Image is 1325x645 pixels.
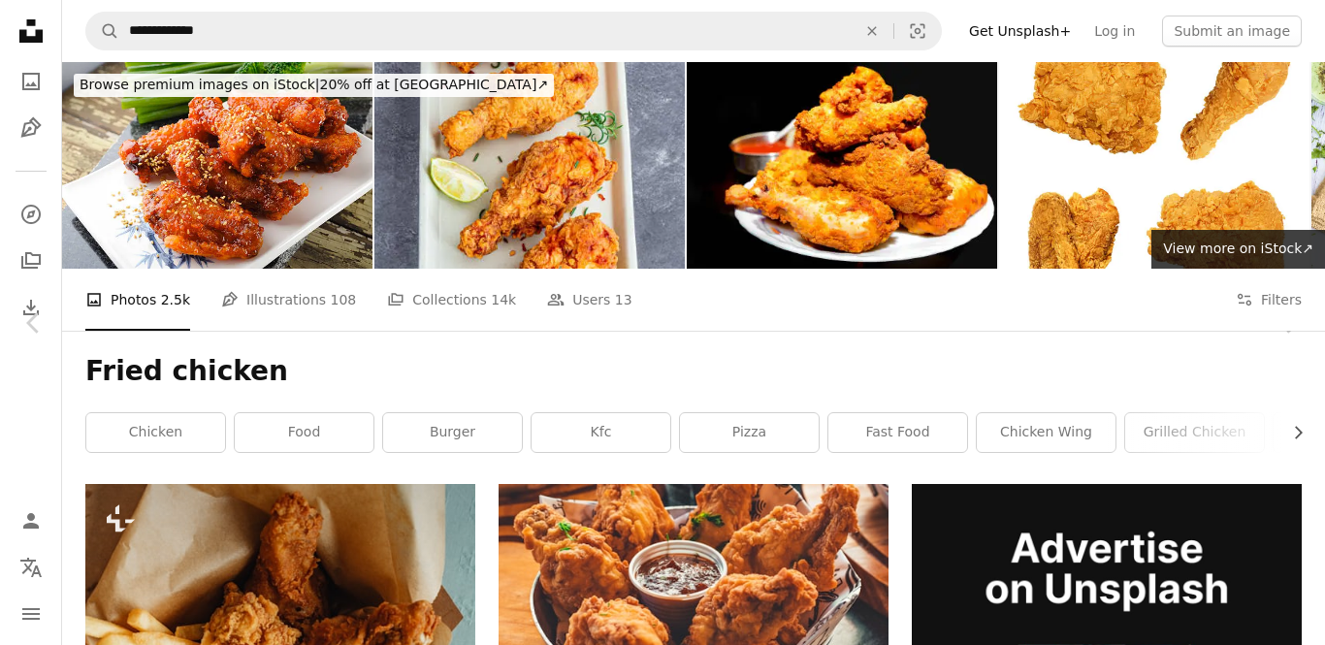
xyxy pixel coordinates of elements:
[12,109,50,147] a: Illustrations
[1236,269,1302,331] button: Filters
[12,62,50,101] a: Photos
[1163,241,1313,256] span: View more on iStock ↗
[383,413,522,452] a: burger
[85,354,1302,389] h1: Fried chicken
[331,289,357,310] span: 108
[1151,230,1325,269] a: View more on iStock↗
[1125,413,1264,452] a: grilled chicken
[491,289,516,310] span: 14k
[499,605,889,623] a: fried chicken on stainless steel tray
[387,269,516,331] a: Collections 14k
[86,13,119,49] button: Search Unsplash
[680,413,819,452] a: pizza
[1162,16,1302,47] button: Submit an image
[12,195,50,234] a: Explore
[894,13,941,49] button: Visual search
[615,289,632,310] span: 13
[221,269,356,331] a: Illustrations 108
[547,269,632,331] a: Users 13
[12,595,50,633] button: Menu
[12,501,50,540] a: Log in / Sign up
[62,62,372,269] img: Close-up of fried chicken wings sprinkled with sesame
[532,413,670,452] a: kfc
[977,413,1115,452] a: chicken wing
[999,62,1309,269] img: Fried Chicken Isolated Collection Assortment
[86,413,225,452] a: chicken
[828,413,967,452] a: fast food
[1280,413,1302,452] button: scroll list to the right
[1083,16,1147,47] a: Log in
[85,12,942,50] form: Find visuals sitewide
[80,77,319,92] span: Browse premium images on iStock |
[851,13,893,49] button: Clear
[374,62,685,269] img: Fried Chicken Drumsticks on a Plate Top Down Vertical Photo
[235,413,373,452] a: food
[80,77,548,92] span: 20% off at [GEOGRAPHIC_DATA] ↗
[12,548,50,587] button: Language
[957,16,1083,47] a: Get Unsplash+
[687,62,997,269] img: Crispy Fried Chicken
[62,62,566,109] a: Browse premium images on iStock|20% off at [GEOGRAPHIC_DATA]↗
